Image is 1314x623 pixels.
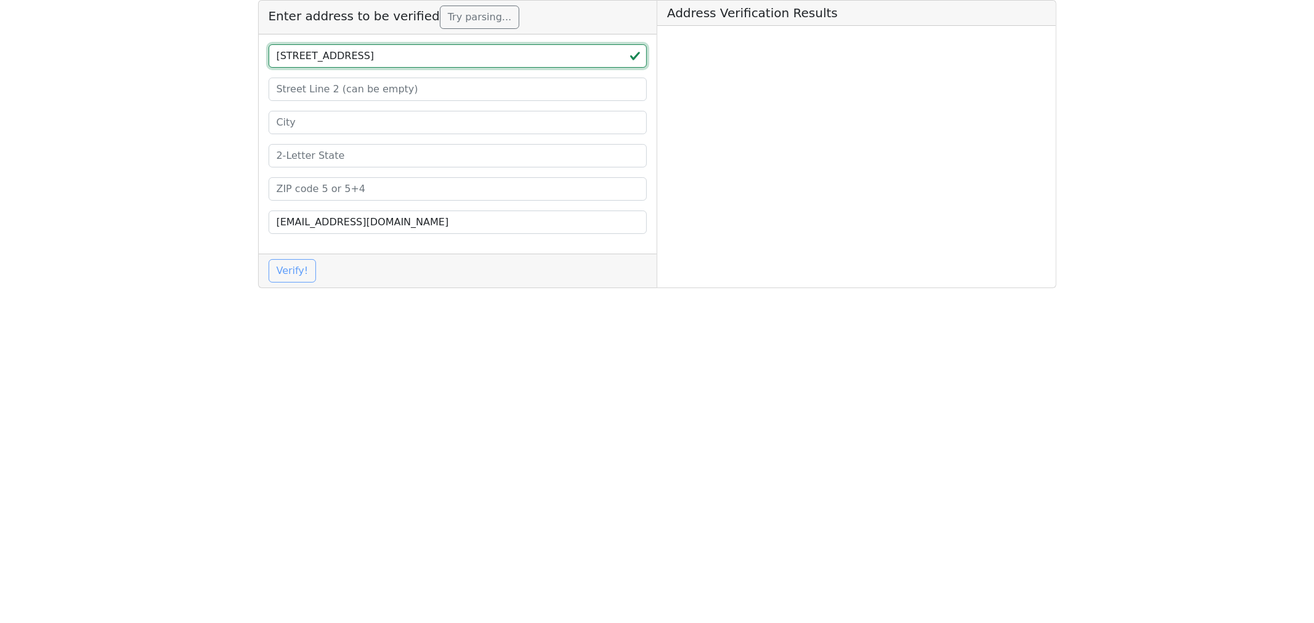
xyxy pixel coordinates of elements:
[269,211,647,234] input: Your Email
[440,6,519,29] button: Try parsing...
[269,144,647,167] input: 2-Letter State
[259,1,657,34] h5: Enter address to be verified
[269,111,647,134] input: City
[657,1,1056,26] h5: Address Verification Results
[269,78,647,101] input: Street Line 2 (can be empty)
[269,44,647,68] input: Street Line 1
[269,177,647,201] input: ZIP code 5 or 5+4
